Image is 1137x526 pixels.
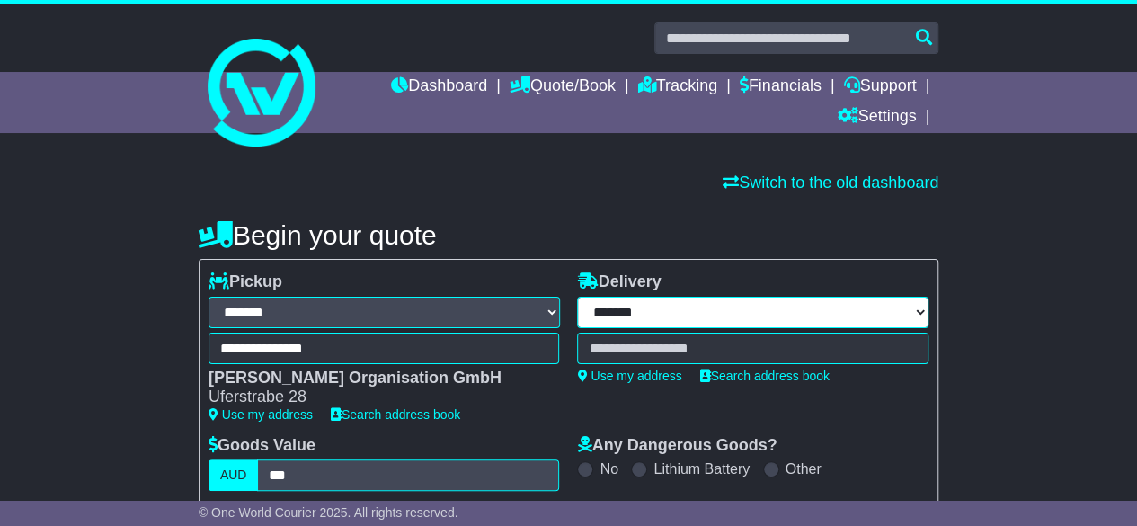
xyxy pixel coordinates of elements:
label: No [600,460,617,477]
div: Uferstrabe 28 [209,388,542,407]
h4: Begin your quote [199,220,938,250]
label: AUD [209,459,259,491]
a: Settings [837,103,916,133]
a: Search address book [331,407,460,422]
label: Goods Value [209,436,315,456]
label: Pickup [209,272,282,292]
a: Support [843,72,916,103]
label: Any Dangerous Goods? [577,436,777,456]
a: Tracking [638,72,717,103]
label: Delivery [577,272,661,292]
a: Switch to the old dashboard [723,174,938,192]
a: Dashboard [391,72,487,103]
label: Lithium Battery [653,460,750,477]
a: Use my address [577,369,681,383]
a: Financials [740,72,822,103]
a: Quote/Book [510,72,616,103]
div: [PERSON_NAME] Organisation GmbH [209,369,542,388]
span: © One World Courier 2025. All rights reserved. [199,505,458,520]
label: Other [786,460,822,477]
a: Use my address [209,407,313,422]
a: Search address book [700,369,830,383]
